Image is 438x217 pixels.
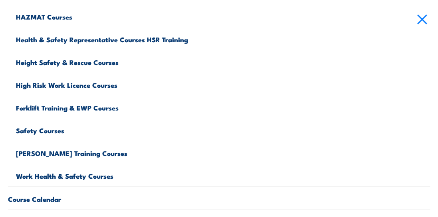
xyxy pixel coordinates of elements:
[16,27,430,50] a: Health & Safety Representative Courses HSR Training
[16,4,430,27] a: HAZMAT Courses
[8,187,430,209] a: Course Calendar
[16,118,430,141] a: Safety Courses
[16,141,430,164] a: [PERSON_NAME] Training Courses
[16,50,430,73] a: Height Safety & Rescue Courses
[16,73,430,95] a: High Risk Work Licence Courses
[16,95,430,118] a: Forklift Training & EWP Courses
[16,164,430,186] a: Work Health & Safety Courses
